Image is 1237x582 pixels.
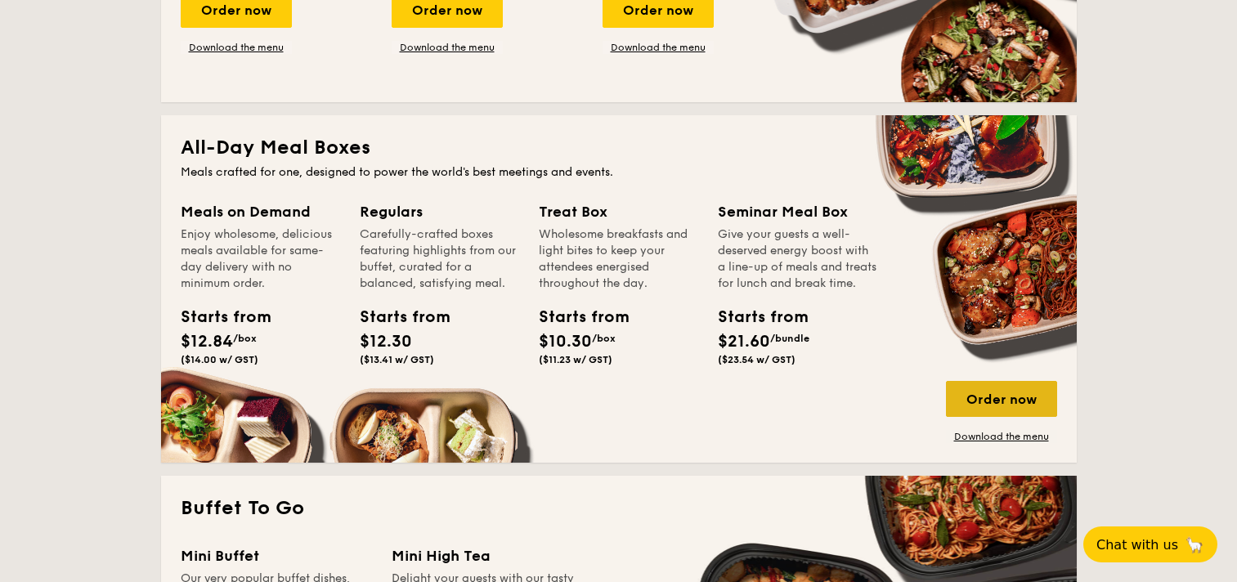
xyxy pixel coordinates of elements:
[718,200,877,223] div: Seminar Meal Box
[233,333,257,344] span: /box
[539,305,612,329] div: Starts from
[539,332,592,351] span: $10.30
[181,164,1057,181] div: Meals crafted for one, designed to power the world's best meetings and events.
[392,41,503,54] a: Download the menu
[1083,526,1217,562] button: Chat with us🦙
[539,200,698,223] div: Treat Box
[718,354,796,365] span: ($23.54 w/ GST)
[181,544,372,567] div: Mini Buffet
[181,200,340,223] div: Meals on Demand
[946,430,1057,443] a: Download the menu
[181,332,233,351] span: $12.84
[770,333,809,344] span: /bundle
[360,332,412,351] span: $12.30
[718,305,791,329] div: Starts from
[181,354,258,365] span: ($14.00 w/ GST)
[539,226,698,292] div: Wholesome breakfasts and light bites to keep your attendees energised throughout the day.
[592,333,616,344] span: /box
[360,354,434,365] span: ($13.41 w/ GST)
[718,226,877,292] div: Give your guests a well-deserved energy boost with a line-up of meals and treats for lunch and br...
[1185,535,1204,554] span: 🦙
[360,200,519,223] div: Regulars
[946,381,1057,417] div: Order now
[181,135,1057,161] h2: All-Day Meal Boxes
[360,226,519,292] div: Carefully-crafted boxes featuring highlights from our buffet, curated for a balanced, satisfying ...
[539,354,612,365] span: ($11.23 w/ GST)
[181,226,340,292] div: Enjoy wholesome, delicious meals available for same-day delivery with no minimum order.
[360,305,433,329] div: Starts from
[181,41,292,54] a: Download the menu
[392,544,583,567] div: Mini High Tea
[603,41,714,54] a: Download the menu
[718,332,770,351] span: $21.60
[181,495,1057,522] h2: Buffet To Go
[1096,537,1178,553] span: Chat with us
[181,305,254,329] div: Starts from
